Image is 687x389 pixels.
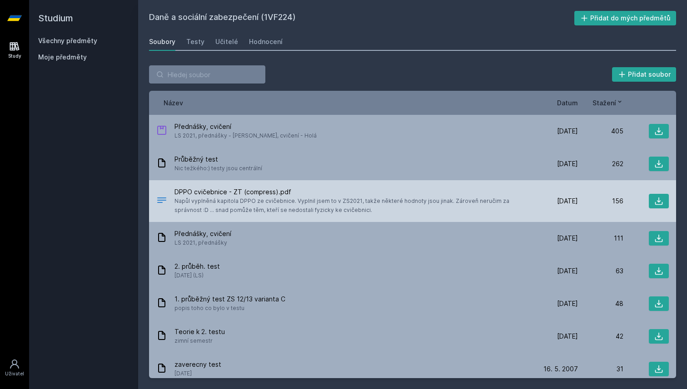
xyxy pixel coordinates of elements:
a: Hodnocení [249,33,283,51]
span: [DATE] [557,197,578,206]
a: Soubory [149,33,175,51]
div: PDF [156,195,167,208]
button: Název [164,98,183,108]
span: 2. průběh. test [174,262,220,271]
span: DPPO cvičebnice - ZT (compress).pdf [174,187,529,197]
div: 42 [578,332,623,341]
span: [DATE] [557,127,578,136]
h2: Daně a sociální zabezpečení (1VF224) [149,11,574,25]
span: LS 2021, přednášky [174,238,231,247]
span: Moje předměty [38,53,87,62]
span: [DATE] [174,369,221,378]
button: Přidat do mých předmětů [574,11,677,25]
span: 16. 5. 2007 [543,364,578,374]
div: Hodnocení [249,37,283,46]
span: zaverecny test [174,360,221,369]
div: 262 [578,159,623,168]
a: Všechny předměty [38,37,97,44]
a: Study [2,36,27,64]
div: 156 [578,197,623,206]
span: Přednášky, cvičení [174,122,317,131]
div: Učitelé [215,37,238,46]
span: Přednášky, cvičení [174,229,231,238]
div: 405 [578,127,623,136]
span: 1. průběžný test ZS 12/13 varianta C [174,295,285,304]
span: LS 2021, přednášky - [PERSON_NAME], cvičení - Holá [174,131,317,140]
span: [DATE] [557,266,578,276]
span: Napůl vyplněná kapitola DPPO ze cvičebnice. Vyplnil jsem to v ZS2021, takže některé hodnoty jsou ... [174,197,529,215]
span: [DATE] [557,234,578,243]
span: popis toho co bylo v testu [174,304,285,313]
span: [DATE] [557,159,578,168]
span: Průběžný test [174,155,262,164]
div: 63 [578,266,623,276]
span: [DATE] [557,332,578,341]
input: Hledej soubor [149,65,265,84]
button: Datum [557,98,578,108]
span: Stažení [592,98,616,108]
a: Testy [186,33,204,51]
button: Stažení [592,98,623,108]
div: Study [8,53,21,59]
span: [DATE] (LS) [174,271,220,280]
span: Teorie k 2. testu [174,327,225,336]
a: Uživatel [2,354,27,382]
span: [DATE] [557,299,578,308]
div: Uživatel [5,370,24,377]
div: Soubory [149,37,175,46]
button: Přidat soubor [612,67,677,82]
div: .ZIP [156,125,167,138]
div: 48 [578,299,623,308]
div: 31 [578,364,623,374]
span: Nic težkého:) testy jsou centrální [174,164,262,173]
a: Učitelé [215,33,238,51]
span: zimní semestr [174,336,225,345]
div: 111 [578,234,623,243]
div: Testy [186,37,204,46]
